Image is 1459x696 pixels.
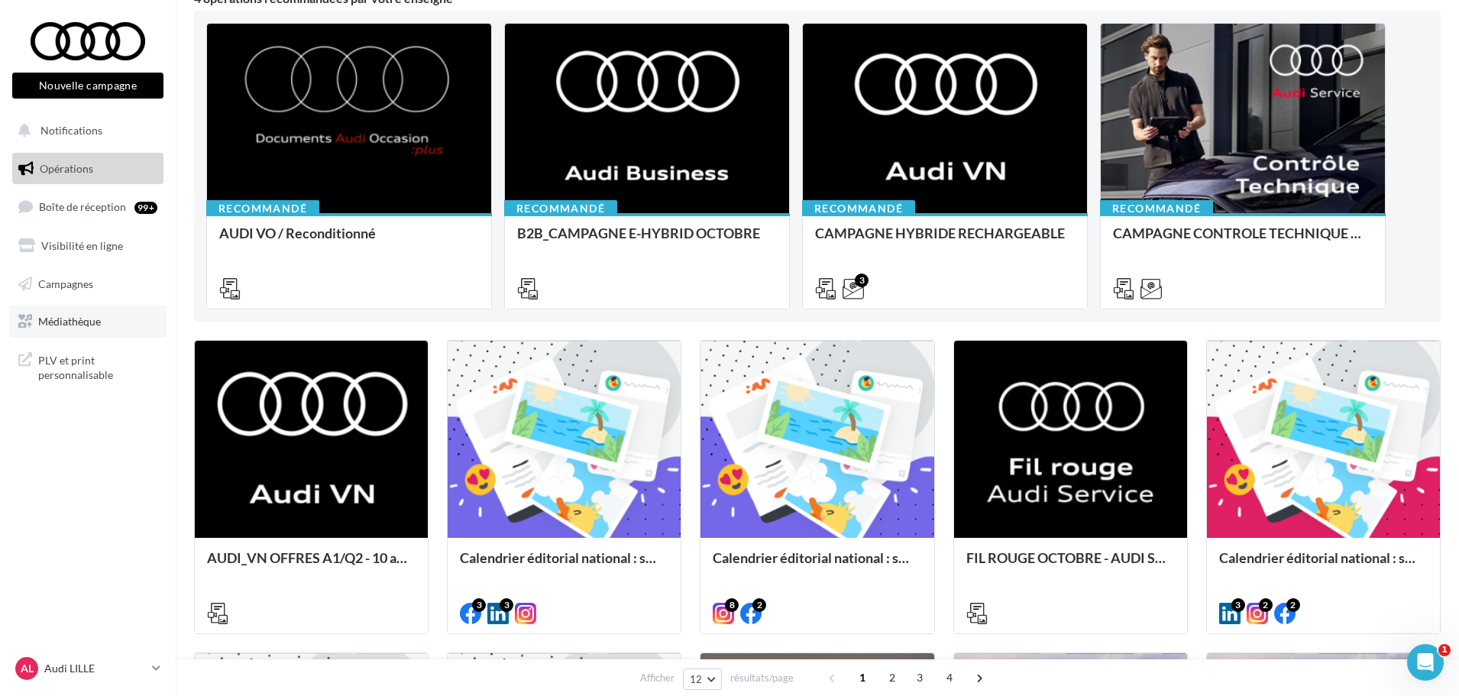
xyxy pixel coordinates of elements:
a: Opérations [9,153,167,185]
span: AL [21,661,34,676]
span: Visibilité en ligne [41,239,123,252]
div: 2 [1286,598,1300,612]
div: Calendrier éditorial national : semaine du 06.10 au 12.10 [460,550,668,581]
div: Calendrier éditorial national : semaine du 22.09 au 28.09 [1219,550,1428,581]
div: AUDI VO / Reconditionné [219,225,479,256]
span: 12 [690,673,703,685]
p: Audi LILLE [44,661,146,676]
div: 8 [725,598,739,612]
span: Boîte de réception [39,200,126,213]
button: Notifications [9,115,160,147]
span: 2 [880,665,904,690]
div: AUDI_VN OFFRES A1/Q2 - 10 au 31 octobre [207,550,416,581]
div: 2 [752,598,766,612]
div: 99+ [134,202,157,214]
div: FIL ROUGE OCTOBRE - AUDI SERVICE [966,550,1175,581]
div: Recommandé [206,200,319,217]
a: AL Audi LILLE [12,654,163,683]
div: CAMPAGNE CONTROLE TECHNIQUE 25€ OCTOBRE [1113,225,1373,256]
div: CAMPAGNE HYBRIDE RECHARGEABLE [815,225,1075,256]
div: 3 [855,274,869,287]
div: 3 [500,598,513,612]
div: Calendrier éditorial national : semaine du 29.09 au 05.10 [713,550,921,581]
span: 1 [850,665,875,690]
a: PLV et print personnalisable [9,344,167,389]
span: Notifications [40,124,102,137]
iframe: Intercom live chat [1407,644,1444,681]
div: 3 [472,598,486,612]
div: 3 [1231,598,1245,612]
a: Boîte de réception99+ [9,190,167,223]
div: Recommandé [1100,200,1213,217]
span: 4 [937,665,962,690]
button: Nouvelle campagne [12,73,163,99]
button: 12 [683,668,722,690]
div: Recommandé [802,200,915,217]
span: 1 [1438,644,1451,656]
a: Campagnes [9,268,167,300]
a: Médiathèque [9,306,167,338]
div: B2B_CAMPAGNE E-HYBRID OCTOBRE [517,225,777,256]
a: Visibilité en ligne [9,230,167,262]
span: résultats/page [730,671,794,685]
div: Recommandé [504,200,617,217]
span: 3 [907,665,932,690]
span: Opérations [40,162,93,175]
span: Campagnes [38,277,93,290]
div: 2 [1259,598,1273,612]
span: Médiathèque [38,315,101,328]
span: PLV et print personnalisable [38,350,157,383]
span: Afficher [640,671,675,685]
